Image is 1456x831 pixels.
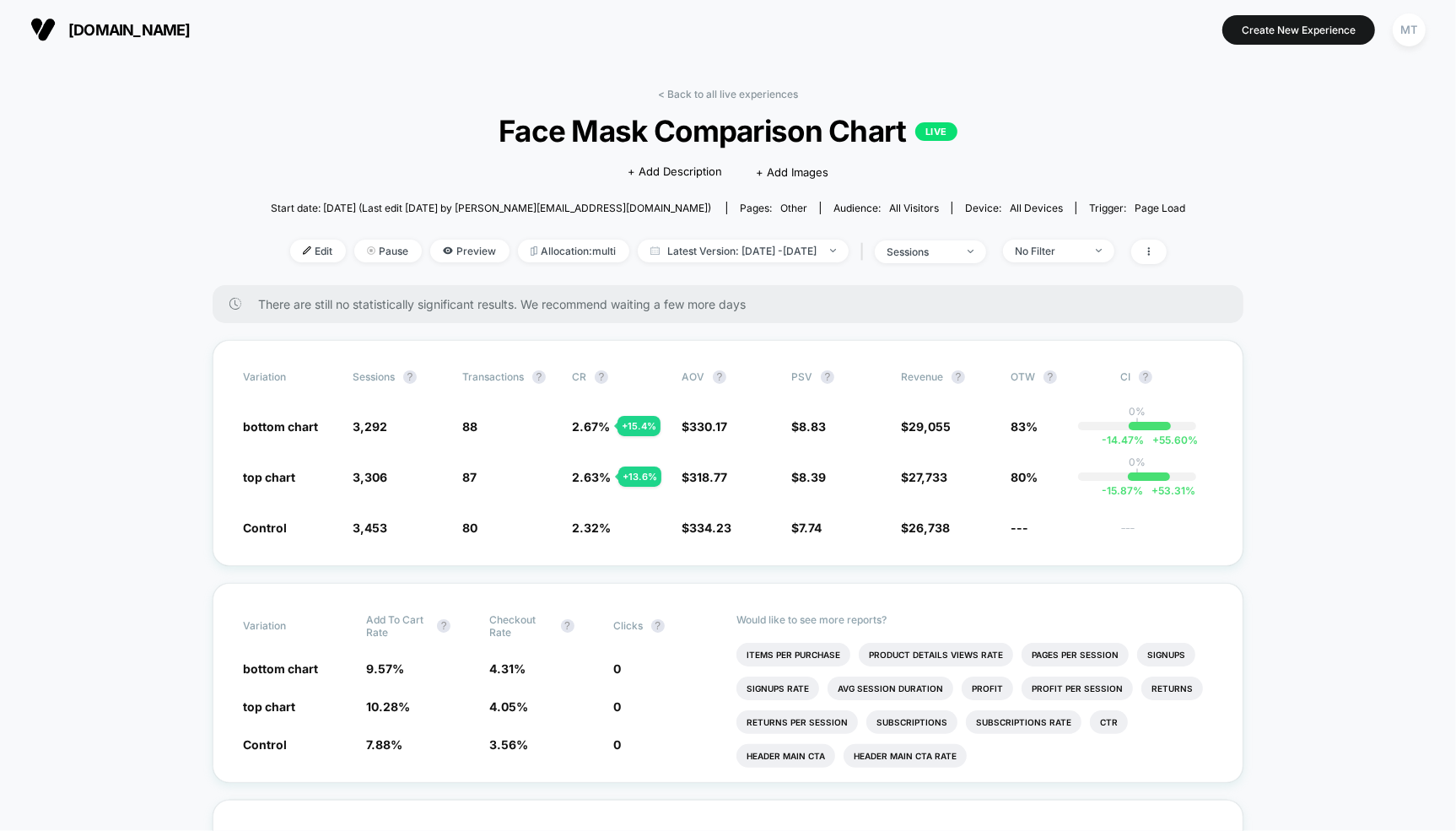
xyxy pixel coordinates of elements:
[791,370,812,383] span: PSV
[1043,370,1057,384] button: ?
[857,240,875,264] span: |
[658,88,798,100] a: < Back to all live experiences
[887,246,955,258] div: sessions
[1137,643,1195,666] li: Signups
[821,370,834,384] button: ?
[353,419,387,434] span: 3,292
[1139,370,1152,384] button: ?
[1102,434,1144,446] span: -14.47 %
[354,240,422,262] span: Pause
[1388,13,1431,47] button: MT
[490,661,526,676] span: 4.31 %
[572,419,610,434] span: 2.67 %
[1011,370,1103,384] span: OTW
[909,470,947,484] span: 27,733
[243,737,287,752] span: Control
[1096,249,1102,252] img: end
[243,661,318,676] span: bottom chart
[68,21,191,39] span: [DOMAIN_NAME]
[740,202,807,214] div: Pages:
[490,699,529,714] span: 4.05 %
[490,737,529,752] span: 3.56 %
[561,619,574,633] button: ?
[572,470,611,484] span: 2.63 %
[1120,370,1213,384] span: CI
[366,737,402,752] span: 7.88 %
[1222,15,1375,45] button: Create New Experience
[366,699,410,714] span: 10.28 %
[1393,13,1426,46] div: MT
[689,419,727,434] span: 330.17
[713,370,726,384] button: ?
[1135,418,1139,430] p: |
[689,521,731,535] span: 334.23
[403,370,417,384] button: ?
[613,737,621,752] span: 0
[962,677,1013,700] li: Profit
[353,521,387,535] span: 3,453
[830,249,836,252] img: end
[572,370,586,383] span: CR
[490,613,553,639] span: Checkout Rate
[682,521,731,535] span: $
[1022,677,1133,700] li: Profit Per Session
[1010,202,1063,214] span: all devices
[290,240,346,262] span: Edit
[437,619,450,633] button: ?
[736,643,850,666] li: Items Per Purchase
[1129,405,1146,418] p: 0%
[353,370,395,383] span: Sessions
[736,744,835,768] li: Header Main Cta
[1151,484,1158,497] span: +
[532,370,546,384] button: ?
[952,202,1076,214] span: Device:
[689,470,727,484] span: 318.77
[462,419,477,434] span: 88
[791,419,826,434] span: $
[518,240,629,262] span: Allocation: multi
[462,370,524,383] span: Transactions
[1011,470,1038,484] span: 80%
[243,521,287,535] span: Control
[1129,456,1146,468] p: 0%
[430,240,510,262] span: Preview
[617,416,661,436] div: + 15.4 %
[682,470,727,484] span: $
[613,661,621,676] span: 0
[966,710,1081,734] li: Subscriptions Rate
[909,419,951,434] span: 29,055
[1141,677,1203,700] li: Returns
[1016,245,1083,257] div: No Filter
[799,521,822,535] span: 7.74
[650,246,660,255] img: calendar
[1102,484,1143,497] span: -15.87 %
[243,613,336,639] span: Variation
[799,470,826,484] span: 8.39
[595,370,608,384] button: ?
[682,419,727,434] span: $
[1143,484,1195,497] span: 53.31 %
[638,240,849,262] span: Latest Version: [DATE] - [DATE]
[736,710,858,734] li: Returns Per Session
[1120,523,1213,536] span: ---
[915,122,957,141] p: LIVE
[613,619,643,632] span: Clicks
[243,419,318,434] span: bottom chart
[968,250,973,253] img: end
[799,419,826,434] span: 8.83
[618,467,661,487] div: + 13.6 %
[366,661,404,676] span: 9.57 %
[1144,434,1198,446] span: 55.60 %
[258,297,1210,311] span: There are still no statistically significant results. We recommend waiting a few more days
[243,470,295,484] span: top chart
[1011,419,1038,434] span: 83%
[462,470,477,484] span: 87
[828,677,953,700] li: Avg Session Duration
[736,677,819,700] li: Signups Rate
[628,164,722,181] span: + Add Description
[316,113,1139,148] span: Face Mask Comparison Chart
[366,613,429,639] span: Add To Cart Rate
[572,521,611,535] span: 2.32 %
[25,16,196,43] button: [DOMAIN_NAME]
[1011,521,1028,535] span: ---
